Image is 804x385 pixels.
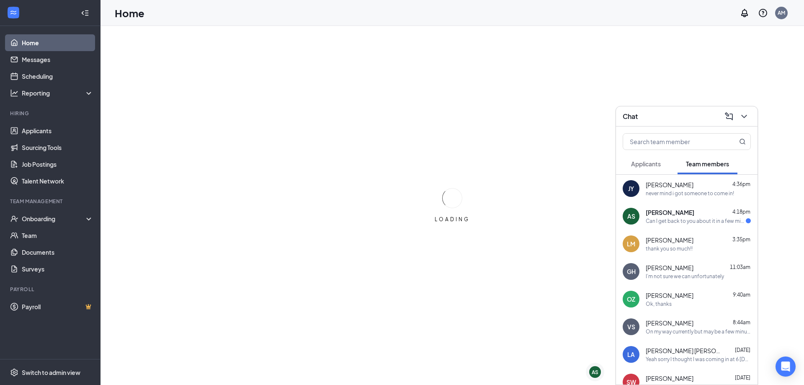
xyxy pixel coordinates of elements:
a: Talent Network [22,173,93,189]
svg: ComposeMessage [724,111,734,121]
a: Surveys [22,261,93,277]
span: 11:03am [730,264,750,270]
span: 4:18pm [732,209,750,215]
span: [DATE] [735,375,750,381]
div: Ok, thanks [646,300,672,307]
button: ComposeMessage [722,110,736,123]
svg: MagnifyingGlass [739,138,746,145]
div: Reporting [22,89,94,97]
div: LOADING [431,216,473,223]
div: AM [778,9,785,16]
div: Team Management [10,198,92,205]
div: Hiring [10,110,92,117]
span: 4:36pm [732,181,750,187]
svg: UserCheck [10,214,18,223]
div: Yeah sorry I thought I was coming in at 6 [DATE], I'm already on my way. [646,356,751,363]
div: On my way currently but may be a few minutes late [646,328,751,335]
span: [PERSON_NAME] [646,374,693,382]
svg: ChevronDown [739,111,749,121]
span: 8:44am [733,319,750,326]
span: Applicants [631,160,661,168]
span: [PERSON_NAME] [PERSON_NAME] [646,346,721,355]
input: Search team member [623,134,722,150]
span: Team members [686,160,729,168]
span: [DATE] [735,347,750,353]
svg: WorkstreamLogo [9,8,18,17]
div: AS [592,369,598,376]
div: Payroll [10,286,92,293]
svg: Analysis [10,89,18,97]
div: Open Intercom Messenger [776,357,796,377]
div: GH [627,267,636,276]
span: 3:35pm [732,236,750,243]
h3: Chat [623,112,638,121]
svg: Settings [10,368,18,377]
div: never mind i got someone to come in! [646,190,734,197]
span: [PERSON_NAME] [646,208,694,217]
a: Messages [22,51,93,68]
div: I’m not sure we can unfortunately [646,273,724,280]
a: Documents [22,244,93,261]
svg: Notifications [740,8,750,18]
span: 9:40am [733,292,750,298]
a: PayrollCrown [22,298,93,315]
button: ChevronDown [737,110,751,123]
a: Job Postings [22,156,93,173]
svg: Collapse [81,9,89,17]
div: thank you so much!! [646,245,693,252]
a: Home [22,34,93,51]
div: LA [627,350,635,359]
a: Sourcing Tools [22,139,93,156]
h1: Home [115,6,144,20]
span: [PERSON_NAME] [646,291,693,300]
span: [PERSON_NAME] [646,319,693,327]
a: Scheduling [22,68,93,85]
div: AS [627,212,635,220]
div: Switch to admin view [22,368,80,377]
a: Team [22,227,93,244]
div: VS [627,323,635,331]
div: Onboarding [22,214,86,223]
a: Applicants [22,122,93,139]
div: Can I get back to you about it in a few minutes? [646,217,746,225]
div: JY [628,184,634,193]
span: [PERSON_NAME] [646,181,693,189]
div: OZ [627,295,635,303]
span: [PERSON_NAME] [646,236,693,244]
span: [PERSON_NAME] [646,264,693,272]
svg: QuestionInfo [758,8,768,18]
div: LM [627,240,635,248]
